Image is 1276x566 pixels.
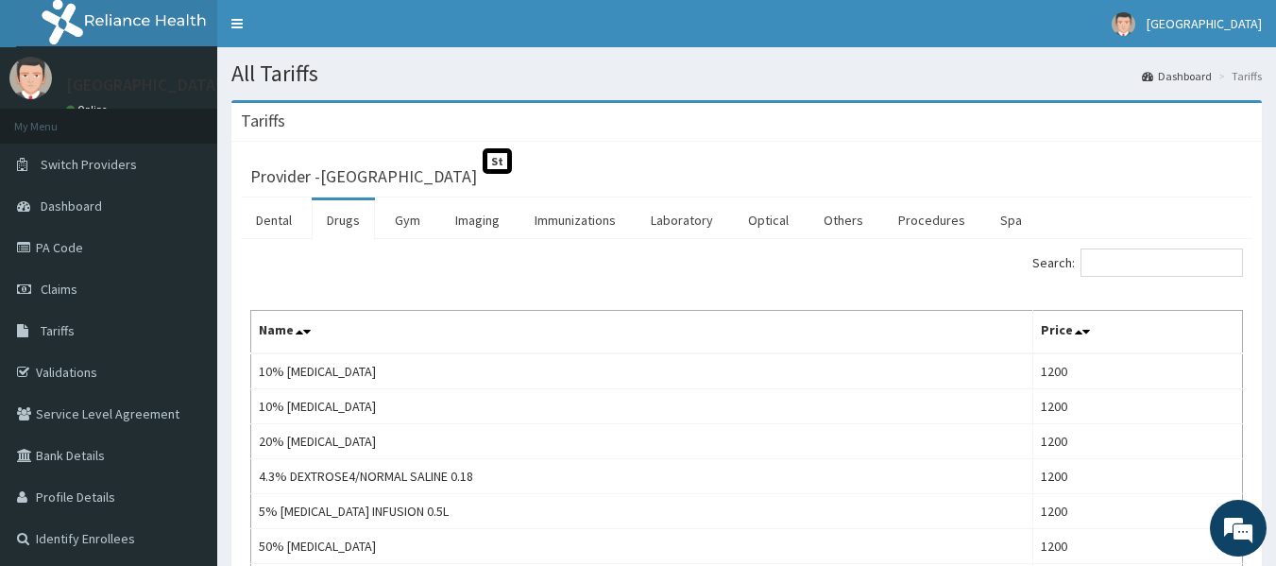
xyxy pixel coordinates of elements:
[251,424,1033,459] td: 20% [MEDICAL_DATA]
[483,148,512,174] span: St
[1032,353,1242,389] td: 1200
[241,112,285,129] h3: Tariffs
[1080,249,1243,277] input: Search:
[251,353,1033,389] td: 10% [MEDICAL_DATA]
[41,197,102,214] span: Dashboard
[1142,68,1212,84] a: Dashboard
[1032,389,1242,424] td: 1200
[9,370,360,437] textarea: Type your message and hit 'Enter'
[1147,15,1262,32] span: [GEOGRAPHIC_DATA]
[251,459,1033,494] td: 4.3% DEXTROSE4/NORMAL SALINE 0.18
[1032,424,1242,459] td: 1200
[241,200,307,240] a: Dental
[35,94,77,142] img: d_794563401_company_1708531726252_794563401
[1032,459,1242,494] td: 1200
[636,200,728,240] a: Laboratory
[251,389,1033,424] td: 10% [MEDICAL_DATA]
[9,57,52,99] img: User Image
[66,103,111,116] a: Online
[380,200,435,240] a: Gym
[312,200,375,240] a: Drugs
[251,529,1033,564] td: 50% [MEDICAL_DATA]
[110,165,261,356] span: We're online!
[310,9,355,55] div: Minimize live chat window
[41,322,75,339] span: Tariffs
[41,281,77,298] span: Claims
[440,200,515,240] a: Imaging
[733,200,804,240] a: Optical
[1032,249,1243,277] label: Search:
[1032,494,1242,529] td: 1200
[98,106,317,130] div: Chat with us now
[985,200,1037,240] a: Spa
[231,61,1262,86] h1: All Tariffs
[251,311,1033,354] th: Name
[808,200,878,240] a: Others
[1112,12,1135,36] img: User Image
[519,200,631,240] a: Immunizations
[1032,529,1242,564] td: 1200
[883,200,980,240] a: Procedures
[1214,68,1262,84] li: Tariffs
[251,494,1033,529] td: 5% [MEDICAL_DATA] INFUSION 0.5L
[66,77,222,94] p: [GEOGRAPHIC_DATA]
[250,168,477,185] h3: Provider - [GEOGRAPHIC_DATA]
[41,156,137,173] span: Switch Providers
[1032,311,1242,354] th: Price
